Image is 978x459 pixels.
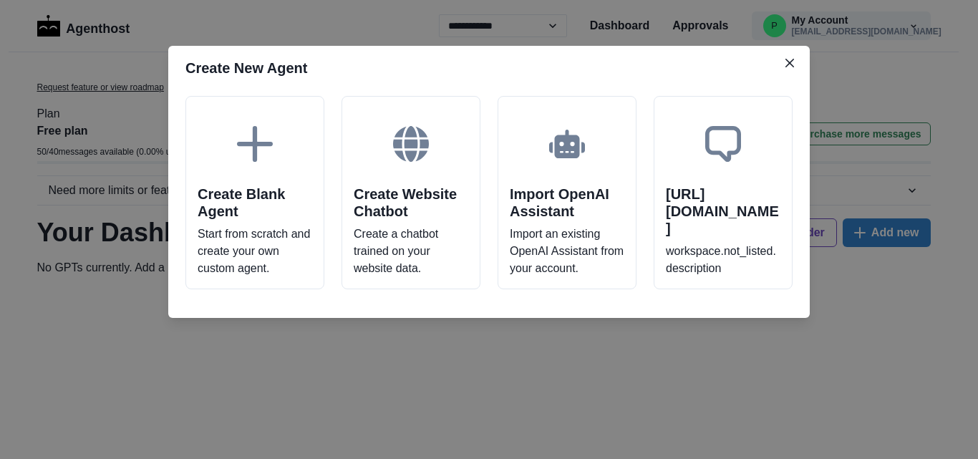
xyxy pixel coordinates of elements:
[198,226,312,277] p: Start from scratch and create your own custom agent.
[354,226,468,277] p: Create a chatbot trained on your website data.
[168,46,810,90] header: Create New Agent
[354,185,468,220] h2: Create Website Chatbot
[510,185,624,220] h2: Import OpenAI Assistant
[198,185,312,220] h2: Create Blank Agent
[510,226,624,277] p: Import an existing OpenAI Assistant from your account.
[778,52,801,74] button: Close
[666,243,780,277] p: workspace.not_listed.description
[666,185,780,237] h2: [URL][DOMAIN_NAME]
